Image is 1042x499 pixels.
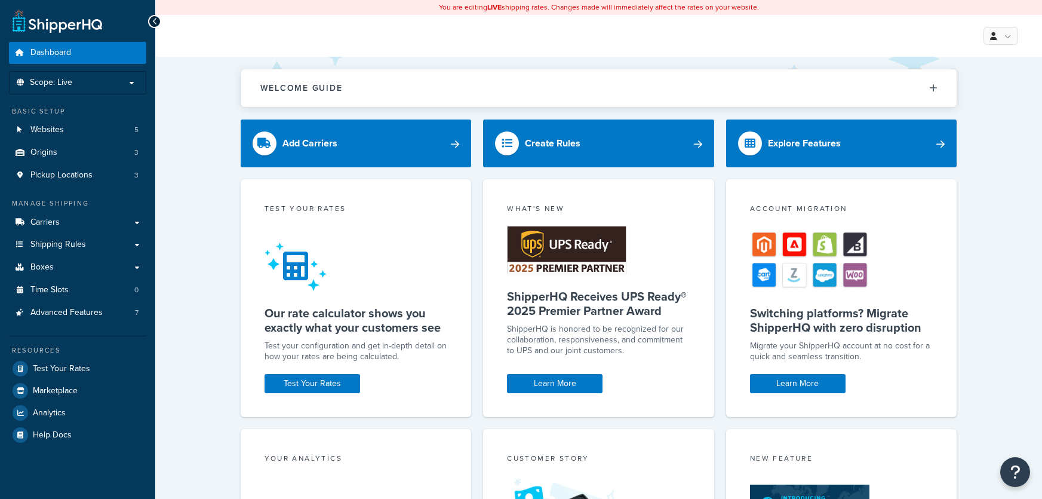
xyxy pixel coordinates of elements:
[9,142,146,164] a: Origins3
[9,119,146,141] a: Websites5
[9,380,146,402] a: Marketplace
[134,148,139,158] span: 3
[9,279,146,301] li: Time Slots
[483,120,714,167] a: Create Rules
[9,234,146,256] a: Shipping Rules
[33,386,78,396] span: Marketplace
[9,302,146,324] li: Advanced Features
[507,374,603,393] a: Learn More
[750,374,846,393] a: Learn More
[525,135,580,152] div: Create Rules
[30,48,71,58] span: Dashboard
[265,341,448,362] div: Test your configuration and get in-depth detail on how your rates are being calculated.
[241,120,472,167] a: Add Carriers
[30,308,103,318] span: Advanced Features
[9,164,146,186] li: Pickup Locations
[9,345,146,356] div: Resources
[134,170,139,180] span: 3
[9,164,146,186] a: Pickup Locations3
[9,212,146,234] a: Carriers
[134,285,139,295] span: 0
[30,218,60,228] span: Carriers
[750,306,933,335] h5: Switching platforms? Migrate ShipperHQ with zero disruption
[9,256,146,278] a: Boxes
[9,106,146,117] div: Basic Setup
[30,262,54,273] span: Boxes
[750,453,933,467] div: New Feature
[30,78,72,88] span: Scope: Live
[768,135,841,152] div: Explore Features
[9,119,146,141] li: Websites
[9,424,146,446] a: Help Docs
[507,289,690,318] h5: ShipperHQ Receives UPS Ready® 2025 Premier Partner Award
[265,374,360,393] a: Test Your Rates
[241,69,957,107] button: Welcome Guide
[9,302,146,324] a: Advanced Features7
[260,84,343,93] h2: Welcome Guide
[9,402,146,424] a: Analytics
[9,198,146,209] div: Manage Shipping
[750,341,933,362] div: Migrate your ShipperHQ account at no cost for a quick and seamless transition.
[134,125,139,135] span: 5
[487,2,502,13] b: LIVE
[265,453,448,467] div: Your Analytics
[282,135,337,152] div: Add Carriers
[9,142,146,164] li: Origins
[33,430,72,440] span: Help Docs
[507,324,690,356] p: ShipperHQ is honored to be recognized for our collaboration, responsiveness, and commitment to UP...
[1000,457,1030,487] button: Open Resource Center
[9,42,146,64] a: Dashboard
[750,203,933,217] div: Account Migration
[30,148,57,158] span: Origins
[507,203,690,217] div: What's New
[265,203,448,217] div: Test your rates
[265,306,448,335] h5: Our rate calculator shows you exactly what your customers see
[33,408,66,418] span: Analytics
[30,240,86,250] span: Shipping Rules
[9,279,146,301] a: Time Slots0
[135,308,139,318] span: 7
[30,125,64,135] span: Websites
[33,364,90,374] span: Test Your Rates
[30,170,93,180] span: Pickup Locations
[507,453,690,467] div: Customer Story
[726,120,957,167] a: Explore Features
[9,358,146,379] a: Test Your Rates
[30,285,69,295] span: Time Slots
